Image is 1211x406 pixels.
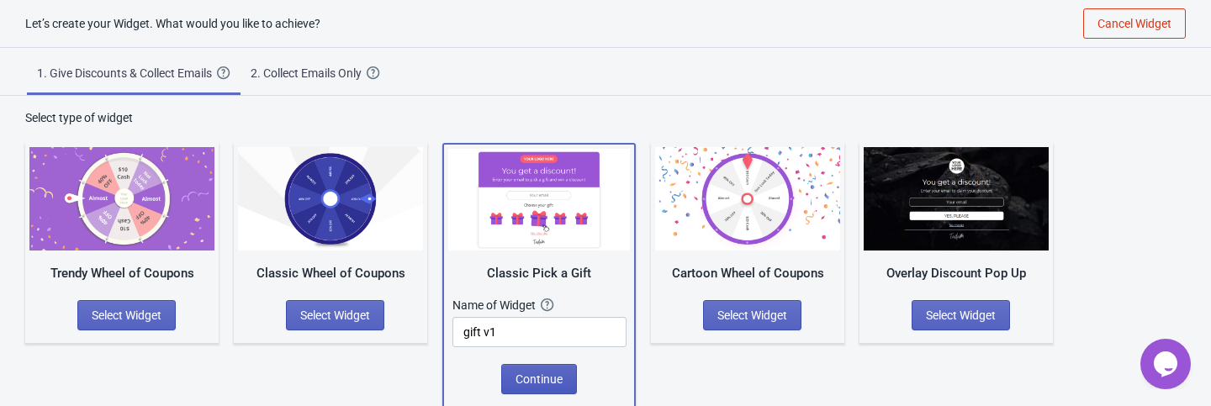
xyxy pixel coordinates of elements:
span: Continue [516,372,563,386]
span: Select Widget [92,308,161,322]
div: Classic Pick a Gift [448,264,630,283]
img: cartoon_game.jpg [655,147,840,250]
button: Select Widget [703,300,801,330]
div: Name of Widget [452,297,541,314]
img: full_screen_popup.jpg [864,147,1049,250]
button: Continue [501,364,577,394]
img: classic_game.jpg [238,147,423,250]
span: Select Widget [926,308,996,322]
button: Select Widget [912,300,1010,330]
span: Select Widget [300,308,370,322]
div: Cartoon Wheel of Coupons [655,264,840,283]
div: Overlay Discount Pop Up [864,264,1049,283]
button: Cancel Widget [1083,8,1186,39]
button: Select Widget [286,300,384,330]
img: trendy_game.png [29,147,214,250]
div: Trendy Wheel of Coupons [29,264,214,283]
span: Select Widget [717,308,787,322]
span: Cancel Widget [1097,17,1171,30]
div: Classic Wheel of Coupons [238,264,423,283]
div: Select type of widget [25,109,1186,126]
button: Select Widget [77,300,176,330]
div: 1. Give Discounts & Collect Emails [37,65,217,82]
img: gift_game.jpg [448,149,630,250]
div: 2. Collect Emails Only [251,65,367,82]
iframe: chat widget [1140,339,1194,389]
